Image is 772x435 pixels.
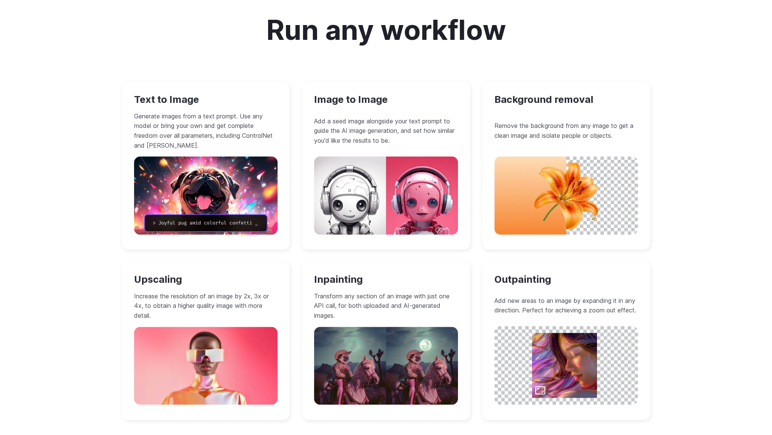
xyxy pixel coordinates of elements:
h3: Inpainting [314,274,458,285]
p: Remove the background from any image to get a clean image and isolate people or objects. [494,121,638,140]
img: A woman with her eyes closed and her hair blowing in the wind [494,326,638,405]
img: A pug dog with its tongue out in front of fireworks [134,156,278,234]
img: A pug dog dressed as a cowboy riding a horse in the desert [314,327,458,405]
h3: Upscaling [134,274,278,285]
h3: Outpainting [494,274,638,285]
h3: Image to Image [314,94,458,106]
img: A woman wearing a pair of virtual reality glasses [134,327,278,405]
h3: Text to Image [134,94,278,106]
p: Add new areas to an image by expanding it in any direction. Perfect for achieving a zoom out effect. [494,296,638,315]
img: A pink and white robot with headphones on [314,156,458,234]
p: Add a seed image alongside your text prompt to guide the AI image generation, and set how similar... [314,117,458,146]
h2: Run any workflow [266,15,506,45]
img: A single orange flower on an orange and white background [494,156,638,234]
p: Increase the resolution of an image by 2x, 3x or 4x, to obtain a higher quality image with more d... [134,292,278,321]
h3: Background removal [494,94,638,106]
p: Generate images from a text prompt. Use any model or bring your own and get complete freedom over... [134,112,278,150]
p: Transform any section of an image with just one API call, for both uploaded and AI-generated images. [314,292,458,321]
